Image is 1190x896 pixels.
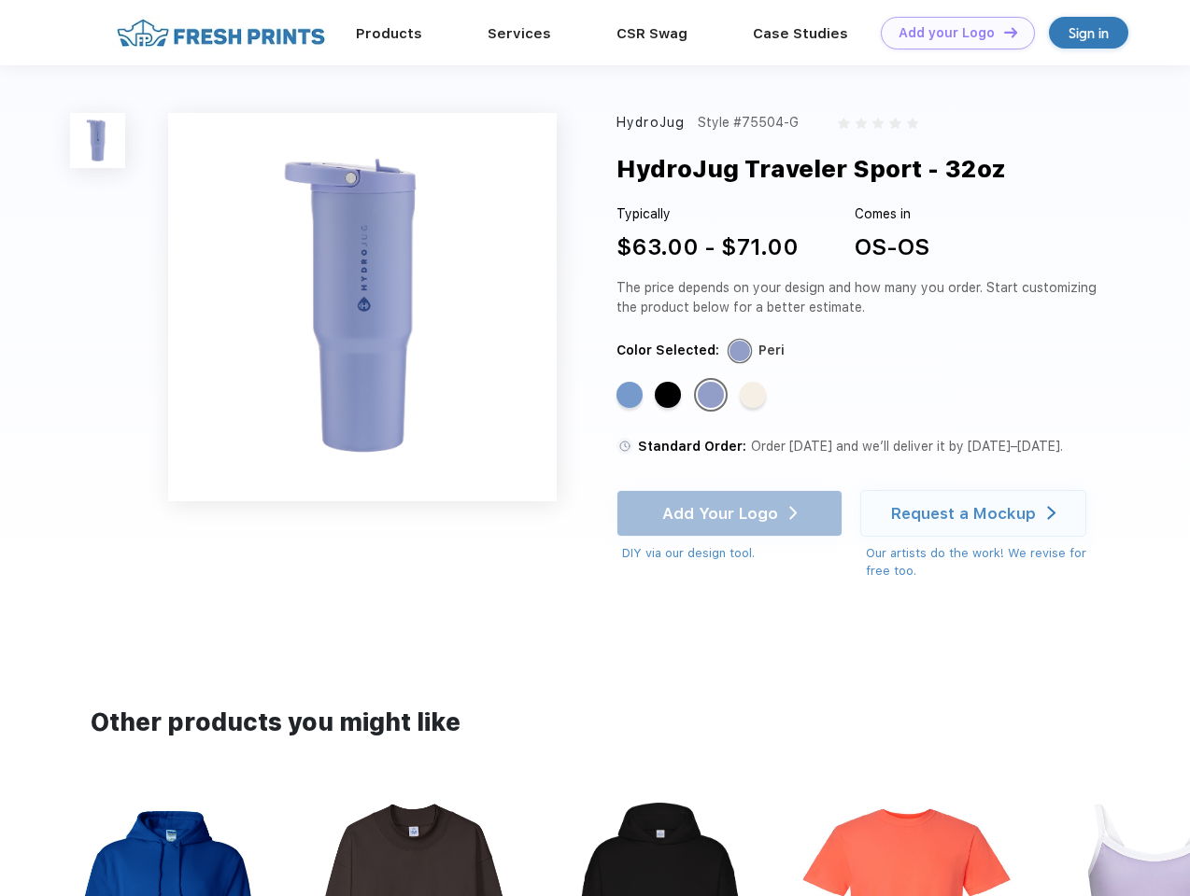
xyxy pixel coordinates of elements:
[838,118,849,129] img: gray_star.svg
[655,382,681,408] div: Black
[616,382,643,408] div: Light Blue
[616,113,685,133] div: HydroJug
[168,113,557,501] img: func=resize&h=640
[872,118,884,129] img: gray_star.svg
[1049,17,1128,49] a: Sign in
[698,113,799,133] div: Style #75504-G
[622,544,843,563] div: DIY via our design tool.
[638,439,746,454] span: Standard Order:
[616,204,799,224] div: Typically
[616,231,799,264] div: $63.00 - $71.00
[698,382,724,408] div: Peri
[855,204,929,224] div: Comes in
[866,544,1104,581] div: Our artists do the work! We revise for free too.
[616,438,633,455] img: standard order
[111,17,331,49] img: fo%20logo%202.webp
[616,151,1006,187] div: HydroJug Traveler Sport - 32oz
[740,382,766,408] div: Cream
[889,118,900,129] img: gray_star.svg
[891,504,1036,523] div: Request a Mockup
[1069,22,1109,44] div: Sign in
[856,118,867,129] img: gray_star.svg
[616,278,1104,317] div: The price depends on your design and how many you order. Start customizing the product below for ...
[1047,506,1055,520] img: white arrow
[855,231,929,264] div: OS-OS
[751,439,1063,454] span: Order [DATE] and we’ll deliver it by [DATE]–[DATE].
[758,341,785,360] div: Peri
[616,341,719,360] div: Color Selected:
[356,25,422,42] a: Products
[1004,27,1017,37] img: DT
[70,113,125,168] img: func=resize&h=100
[899,25,995,41] div: Add your Logo
[91,705,1098,741] div: Other products you might like
[907,118,918,129] img: gray_star.svg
